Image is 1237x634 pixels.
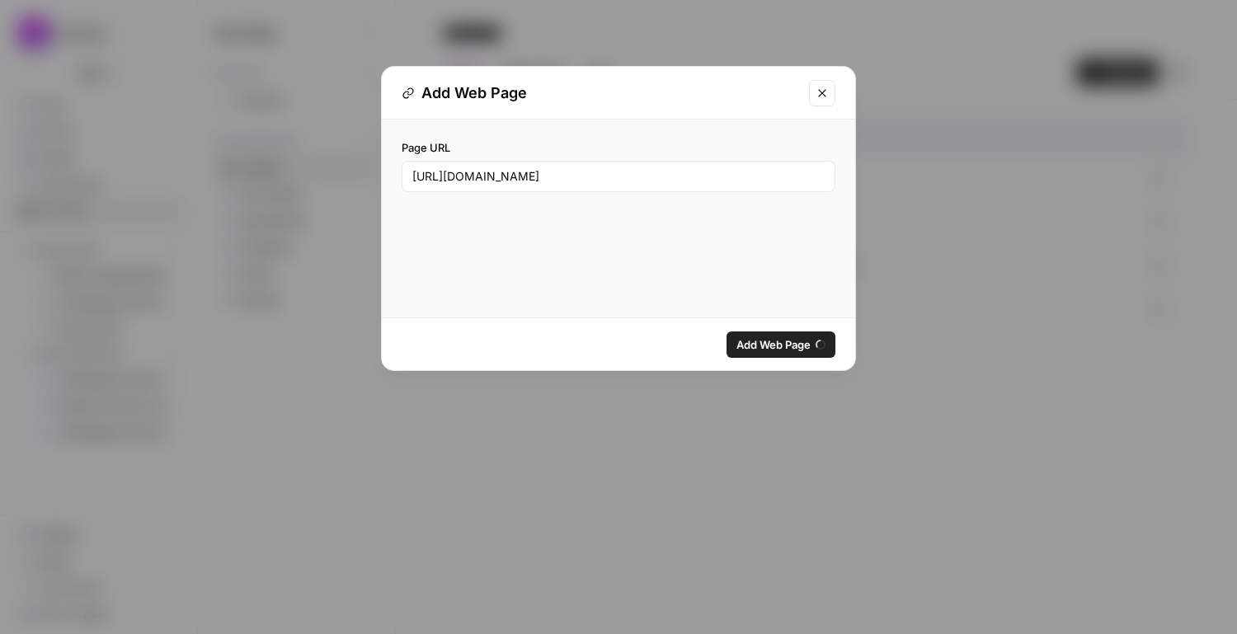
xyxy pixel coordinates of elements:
[402,139,835,156] label: Page URL
[412,168,825,185] input: e.g: www.domain.com/blog/article-title
[736,336,811,353] span: Add Web Page
[809,80,835,106] button: Close modal
[727,331,835,358] button: Add Web Page
[402,82,799,105] div: Add Web Page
